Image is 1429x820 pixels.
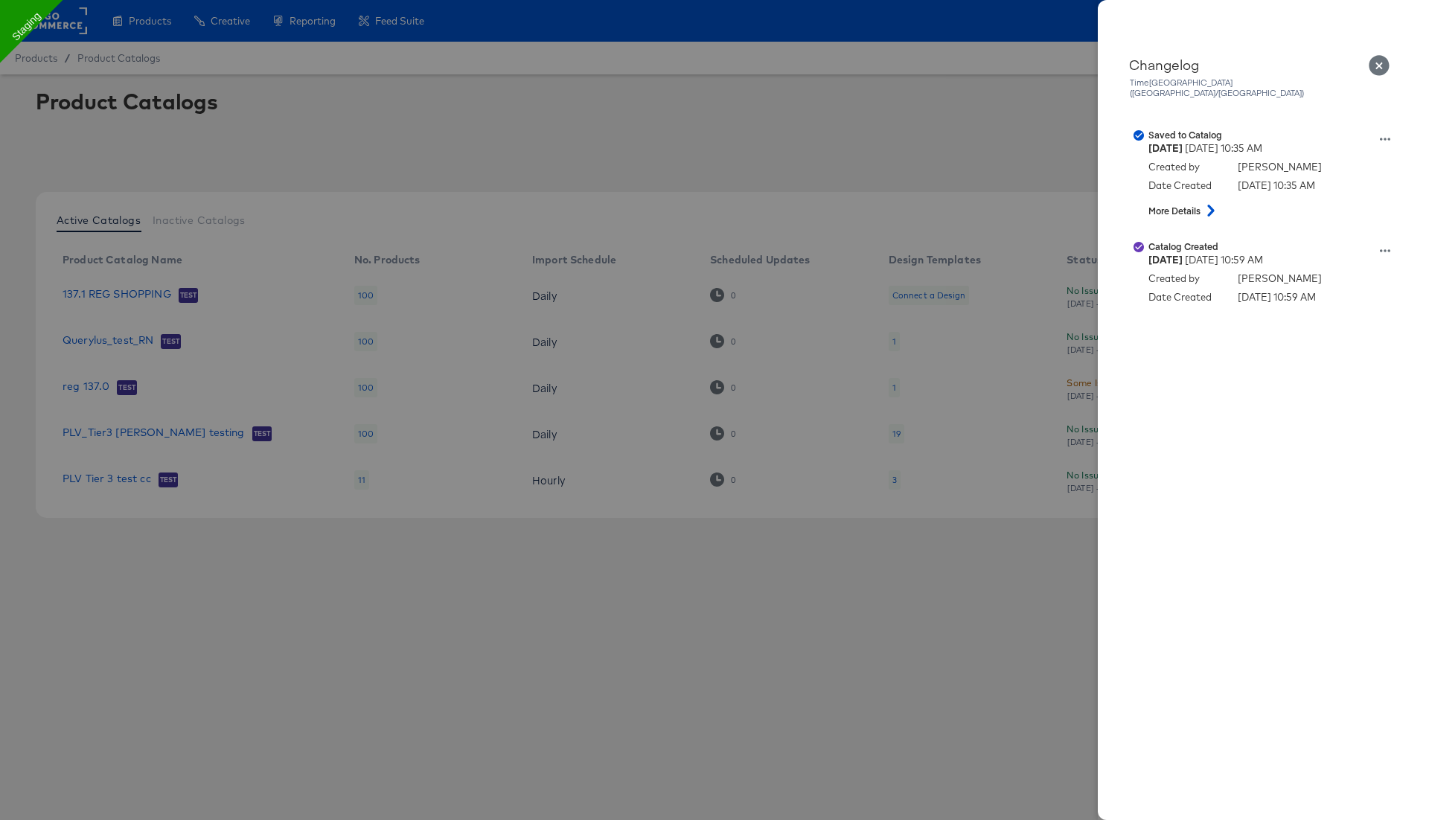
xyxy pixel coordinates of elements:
[1238,272,1322,286] div: [PERSON_NAME]
[1358,45,1400,86] button: Close
[1148,205,1201,217] strong: More Details
[1238,160,1322,174] div: [PERSON_NAME]
[1148,141,1398,156] div: [DATE] 10:35 AM
[1148,240,1218,252] strong: Catalog Created
[1129,77,1391,98] div: Time [GEOGRAPHIC_DATA] ([GEOGRAPHIC_DATA]/[GEOGRAPHIC_DATA])
[1148,129,1222,141] strong: Saved to Catalog
[1129,57,1391,73] div: Changelog
[1148,142,1183,154] strong: [DATE]
[1148,160,1223,174] div: Created by
[1238,290,1316,304] div: [DATE] 10:59 AM
[1148,272,1223,286] div: Created by
[1148,253,1398,267] div: [DATE] 10:59 AM
[1148,254,1183,266] strong: [DATE]
[1148,179,1223,193] div: Date Created
[1238,179,1315,193] div: [DATE] 10:35 AM
[1148,290,1223,304] div: Date Created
